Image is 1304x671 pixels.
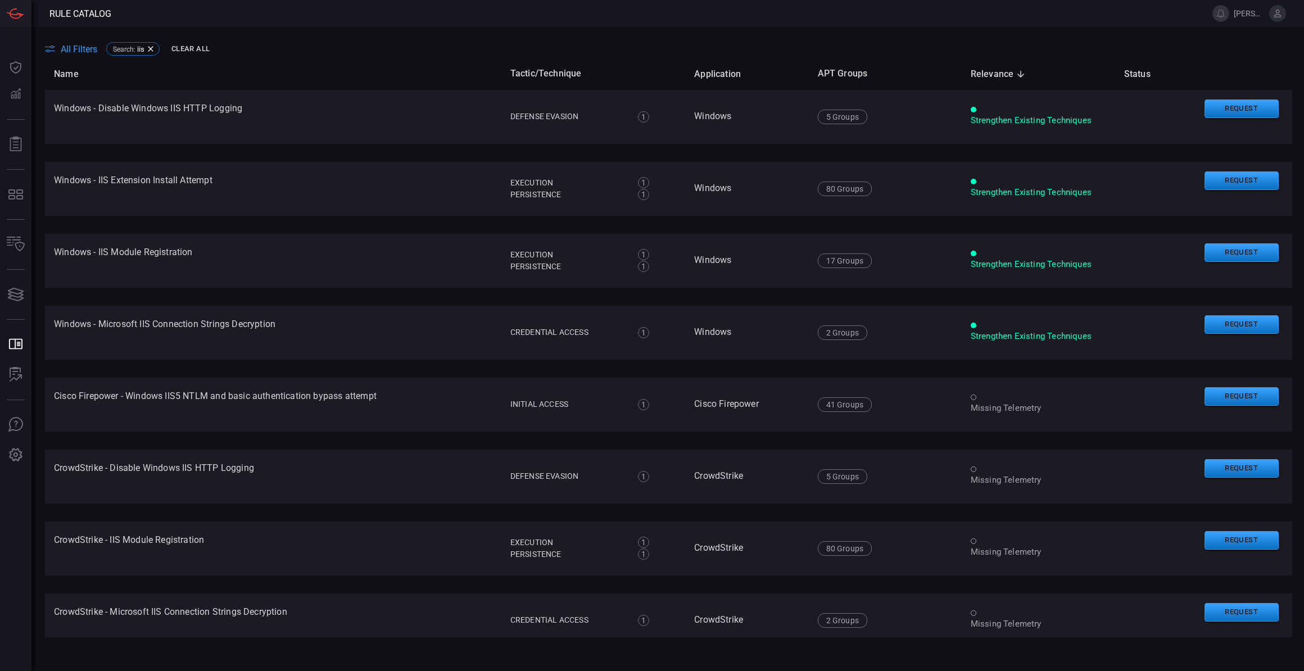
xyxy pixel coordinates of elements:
[818,182,872,196] div: 80 Groups
[2,231,29,258] button: Inventory
[818,253,872,268] div: 17 Groups
[1234,9,1265,18] span: [PERSON_NAME][EMAIL_ADDRESS][PERSON_NAME][DOMAIN_NAME]
[106,42,160,56] div: Search:iis
[818,110,867,124] div: 5 Groups
[971,187,1106,198] div: Strengthen Existing Techniques
[501,58,685,90] th: Tactic/Technique
[818,541,872,556] div: 80 Groups
[510,261,626,273] div: Persistence
[510,614,626,626] div: Credential Access
[685,162,808,216] td: Windows
[1205,387,1279,406] button: Request
[45,593,501,647] td: CrowdStrike - Microsoft IIS Connection Strings Decryption
[638,177,649,188] div: 1
[694,67,755,81] span: Application
[685,234,808,288] td: Windows
[169,40,212,58] button: Clear All
[818,397,872,412] div: 41 Groups
[45,44,97,55] button: All Filters
[45,450,501,504] td: CrowdStrike - Disable Windows IIS HTTP Logging
[1205,99,1279,118] button: Request
[971,402,1106,414] div: Missing Telemetry
[2,81,29,108] button: Detections
[638,548,649,560] div: 1
[638,327,649,338] div: 1
[2,411,29,438] button: Ask Us A Question
[45,162,501,216] td: Windows - IIS Extension Install Attempt
[510,177,626,189] div: Execution
[2,54,29,81] button: Dashboard
[49,8,111,19] span: Rule Catalog
[1205,531,1279,550] button: Request
[510,189,626,201] div: Persistence
[971,330,1106,342] div: Strengthen Existing Techniques
[1205,315,1279,334] button: Request
[510,327,626,338] div: Credential Access
[54,67,93,81] span: Name
[638,471,649,482] div: 1
[61,44,97,55] span: All Filters
[1205,603,1279,622] button: Request
[510,398,626,410] div: Initial Access
[2,281,29,308] button: Cards
[685,593,808,647] td: CrowdStrike
[638,111,649,123] div: 1
[1205,459,1279,478] button: Request
[45,306,501,360] td: Windows - Microsoft IIS Connection Strings Decryption
[510,537,626,548] div: Execution
[510,548,626,560] div: Persistence
[971,618,1106,630] div: Missing Telemetry
[685,522,808,575] td: CrowdStrike
[971,115,1106,126] div: Strengthen Existing Techniques
[685,90,808,144] td: Windows
[45,234,501,288] td: Windows - IIS Module Registration
[1124,67,1165,81] span: Status
[809,58,962,90] th: APT Groups
[685,378,808,432] td: Cisco Firepower
[971,67,1029,81] span: Relevance
[45,90,501,144] td: Windows - Disable Windows IIS HTTP Logging
[685,306,808,360] td: Windows
[2,131,29,158] button: Reports
[971,546,1106,558] div: Missing Telemetry
[818,325,867,340] div: 2 Groups
[818,613,867,628] div: 2 Groups
[2,442,29,469] button: Preferences
[137,45,144,53] span: iis
[638,189,649,200] div: 1
[685,450,808,504] td: CrowdStrike
[818,469,867,484] div: 5 Groups
[113,46,135,53] span: Search :
[638,261,649,272] div: 1
[2,181,29,208] button: MITRE - Detection Posture
[45,522,501,575] td: CrowdStrike - IIS Module Registration
[510,111,626,123] div: Defense Evasion
[1205,243,1279,262] button: Request
[971,474,1106,486] div: Missing Telemetry
[638,615,649,626] div: 1
[45,378,501,432] td: Cisco Firepower - Windows IIS5 NTLM and basic authentication bypass attempt
[638,249,649,260] div: 1
[510,249,626,261] div: Execution
[971,259,1106,270] div: Strengthen Existing Techniques
[1205,171,1279,190] button: Request
[638,399,649,410] div: 1
[638,537,649,548] div: 1
[2,361,29,388] button: ALERT ANALYSIS
[2,331,29,358] button: Rule Catalog
[510,470,626,482] div: Defense Evasion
